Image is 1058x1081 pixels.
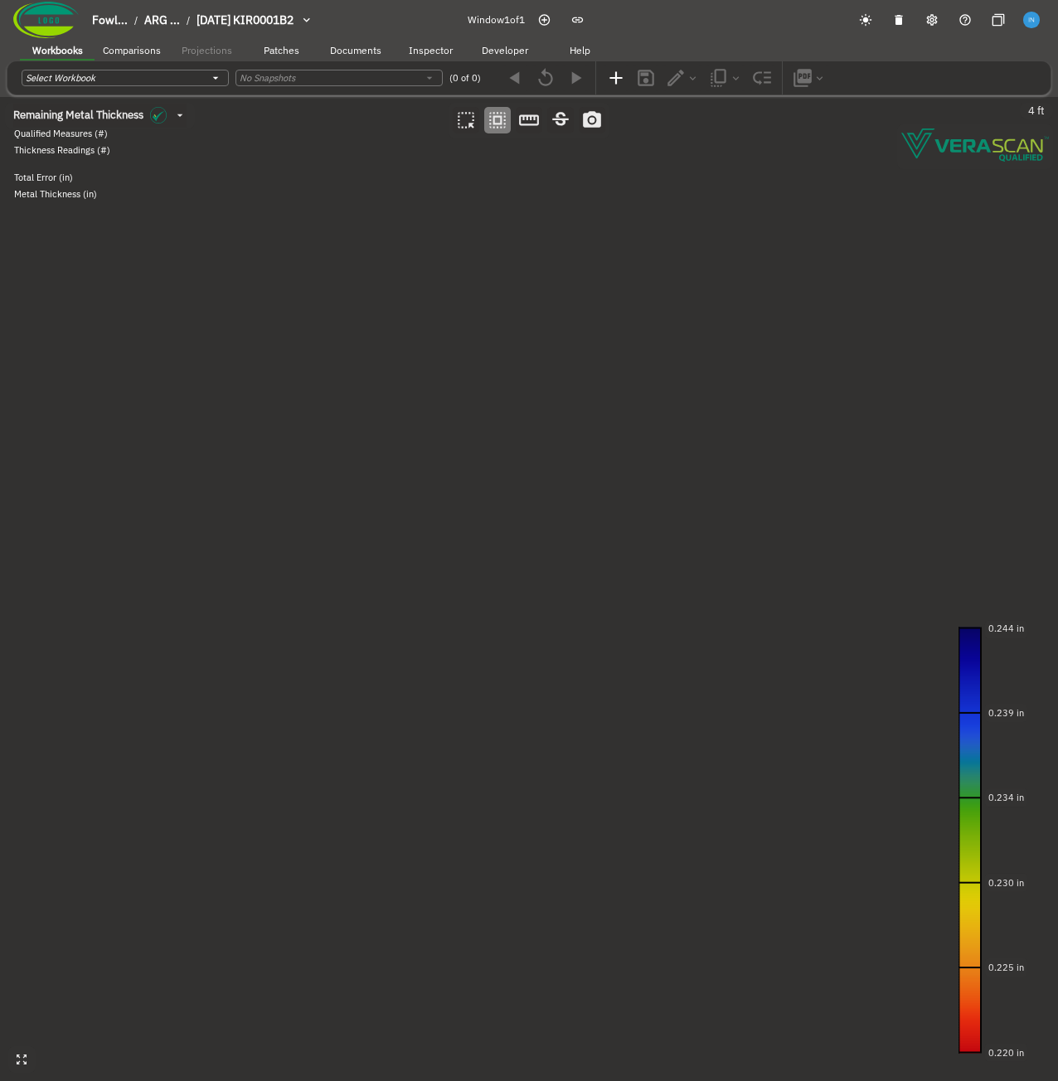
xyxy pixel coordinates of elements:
[330,44,381,56] span: Documents
[409,44,453,56] span: Inspector
[988,877,1024,889] text: 0.230 in
[901,128,1049,162] img: Verascope qualified watermark
[988,962,1024,973] text: 0.225 in
[26,72,95,84] i: Select Workbook
[482,44,528,56] span: Developer
[1023,12,1039,27] img: f6ffcea323530ad0f5eeb9c9447a59c5
[14,188,97,200] span: Metal Thickness (in)
[13,2,79,38] img: Company Logo
[14,172,73,183] span: Total Error (in)
[14,128,108,139] span: Qualified Measures (#)
[240,72,295,84] i: No Snapshots
[468,12,525,27] span: Window 1 of 1
[197,12,294,27] span: [DATE] KIR0001B2
[150,107,167,124] img: icon in the dropdown
[988,1047,1024,1059] text: 0.220 in
[988,623,1024,634] text: 0.244 in
[103,44,161,56] span: Comparisons
[449,71,481,85] span: (0 of 0)
[264,44,299,56] span: Patches
[13,109,143,122] span: Remaining Metal Thickness
[988,792,1024,803] text: 0.234 in
[14,144,110,156] span: Thickness Readings (#)
[92,12,294,29] nav: breadcrumb
[134,13,138,27] li: /
[187,13,190,27] li: /
[988,707,1024,719] text: 0.239 in
[32,44,83,56] span: Workbooks
[92,12,128,27] span: Fowl...
[1028,103,1045,119] span: 4 ft
[85,7,328,34] button: breadcrumb
[570,44,590,56] span: Help
[144,12,180,27] span: ARG ...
